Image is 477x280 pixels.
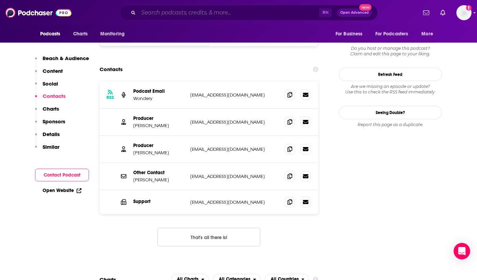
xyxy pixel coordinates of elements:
span: For Podcasters [375,29,408,39]
button: Similar [35,144,59,156]
p: Social [43,80,58,87]
span: Monitoring [100,29,125,39]
p: Sponsors [43,118,65,125]
p: Content [43,68,63,74]
input: Search podcasts, credits, & more... [138,7,319,18]
button: Details [35,131,60,144]
a: Open Website [43,188,81,193]
a: Show notifications dropdown [420,7,432,19]
a: Seeing Double? [339,106,442,119]
div: Search podcasts, credits, & more... [120,5,378,21]
p: Producer [133,115,185,121]
span: More [421,29,433,39]
button: Contacts [35,93,66,105]
h3: RSS [106,95,114,100]
button: open menu [331,27,371,41]
div: Claim and edit this page to your liking. [339,46,442,57]
p: [PERSON_NAME] [133,177,185,183]
button: open menu [417,27,442,41]
button: open menu [95,27,134,41]
p: [PERSON_NAME] [133,150,185,156]
p: [EMAIL_ADDRESS][DOMAIN_NAME] [190,199,280,205]
button: open menu [371,27,418,41]
button: Reach & Audience [35,55,89,68]
p: Support [133,199,185,204]
p: Contacts [43,93,66,99]
p: Other Contact [133,170,185,176]
p: [EMAIL_ADDRESS][DOMAIN_NAME] [190,119,280,125]
button: Contact Podcast [35,169,89,181]
span: Podcasts [40,29,60,39]
button: Content [35,68,63,80]
button: Open AdvancedNew [337,9,372,17]
div: Are we missing an episode or update? Use this to check the RSS feed immediately. [339,84,442,95]
div: Open Intercom Messenger [454,243,470,259]
p: [EMAIL_ADDRESS][DOMAIN_NAME] [190,92,280,98]
p: Reach & Audience [43,55,89,61]
p: Producer [133,143,185,148]
img: Podchaser - Follow, Share and Rate Podcasts [5,6,71,19]
p: Details [43,131,60,137]
img: User Profile [456,5,472,20]
button: Charts [35,105,59,118]
p: [EMAIL_ADDRESS][DOMAIN_NAME] [190,173,280,179]
span: Logged in as Lizmwetzel [456,5,472,20]
span: Charts [73,29,88,39]
a: Charts [69,27,92,41]
button: Sponsors [35,118,65,131]
p: Similar [43,144,59,150]
p: [PERSON_NAME] [133,123,185,128]
p: Podcast Email [133,88,185,94]
button: Show profile menu [456,5,472,20]
span: ⌘ K [319,8,332,17]
span: Open Advanced [340,11,369,14]
svg: Add a profile image [466,5,472,11]
span: Do you host or manage this podcast? [339,46,442,51]
button: Refresh Feed [339,68,442,81]
span: For Business [336,29,363,39]
p: [EMAIL_ADDRESS][DOMAIN_NAME] [190,146,280,152]
h2: Contacts [100,63,123,76]
p: Charts [43,105,59,112]
span: New [359,4,372,11]
a: Show notifications dropdown [438,7,448,19]
div: Report this page as a duplicate. [339,122,442,127]
button: Nothing here. [157,228,260,246]
button: open menu [35,27,69,41]
button: Social [35,80,58,93]
p: Wondery [133,96,185,101]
